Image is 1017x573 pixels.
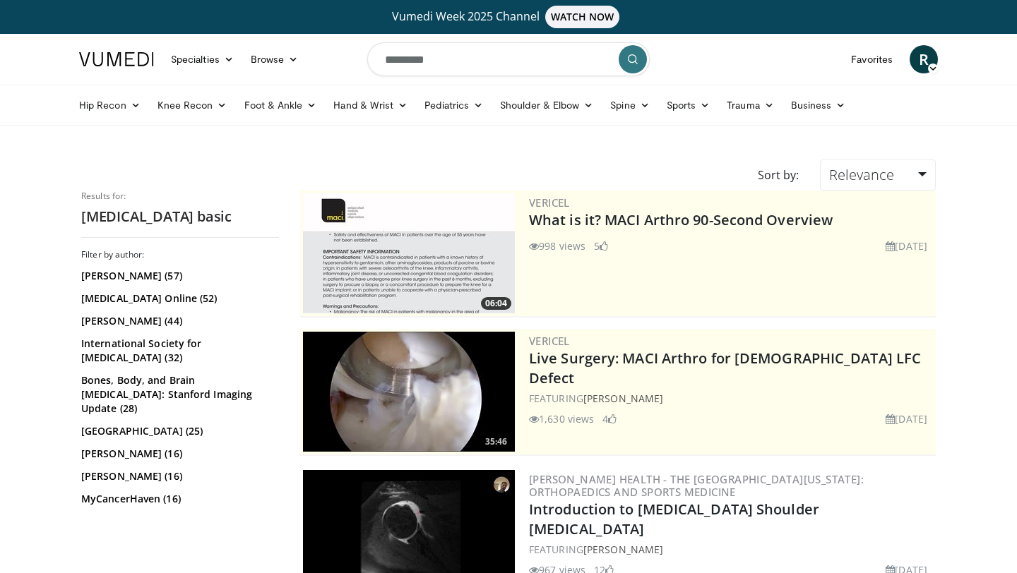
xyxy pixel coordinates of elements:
[529,334,570,348] a: Vericel
[843,45,901,73] a: Favorites
[886,239,927,253] li: [DATE]
[529,500,819,538] a: Introduction to [MEDICAL_DATA] Shoulder [MEDICAL_DATA]
[303,193,515,313] img: aa6cc8ed-3dbf-4b6a-8d82-4a06f68b6688.300x170_q85_crop-smart_upscale.jpg
[81,314,275,328] a: [PERSON_NAME] (44)
[481,297,511,310] span: 06:04
[236,91,326,119] a: Foot & Ankle
[529,391,933,406] div: FEATURING
[367,42,650,76] input: Search topics, interventions
[820,159,936,191] a: Relevance
[303,193,515,313] a: 06:04
[747,159,809,191] div: Sort by:
[81,249,279,260] h3: Filter by author:
[81,424,275,438] a: [GEOGRAPHIC_DATA] (25)
[602,91,658,119] a: Spine
[529,411,594,426] li: 1,630 views
[529,542,933,557] div: FEATURING
[886,411,927,426] li: [DATE]
[81,469,275,483] a: [PERSON_NAME] (16)
[81,447,275,461] a: [PERSON_NAME] (16)
[658,91,719,119] a: Sports
[481,435,511,448] span: 35:46
[81,6,936,28] a: Vumedi Week 2025 ChannelWATCH NOW
[162,45,242,73] a: Specialties
[594,239,608,253] li: 5
[529,195,570,210] a: Vericel
[325,91,416,119] a: Hand & Wrist
[545,6,620,28] span: WATCH NOW
[529,210,833,229] a: What is it? MACI Arthro 90-Second Overview
[783,91,855,119] a: Business
[583,543,663,556] a: [PERSON_NAME]
[81,337,275,365] a: International Society for [MEDICAL_DATA] (32)
[81,291,275,306] a: [MEDICAL_DATA] Online (52)
[303,332,515,452] a: 35:46
[149,91,236,119] a: Knee Recon
[71,91,149,119] a: Hip Recon
[81,492,275,506] a: MyCancerHaven (16)
[829,165,894,184] span: Relevance
[910,45,938,73] a: R
[492,91,602,119] a: Shoulder & Elbow
[583,392,663,405] a: [PERSON_NAME]
[81,269,275,283] a: [PERSON_NAME] (57)
[242,45,307,73] a: Browse
[718,91,783,119] a: Trauma
[81,373,275,416] a: Bones, Body, and Brain [MEDICAL_DATA]: Stanford Imaging Update (28)
[81,191,279,202] p: Results for:
[303,332,515,452] img: eb023345-1e2d-4374-a840-ddbc99f8c97c.300x170_q85_crop-smart_upscale.jpg
[416,91,492,119] a: Pediatrics
[529,239,585,253] li: 998 views
[81,207,279,226] h2: [MEDICAL_DATA] basic
[79,52,154,66] img: VuMedi Logo
[602,411,617,426] li: 4
[529,472,864,499] a: [PERSON_NAME] Health - The [GEOGRAPHIC_DATA][US_STATE]: Orthopaedics and Sports Medicine
[529,349,921,387] a: Live Surgery: MACI Arthro for [DEMOGRAPHIC_DATA] LFC Defect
